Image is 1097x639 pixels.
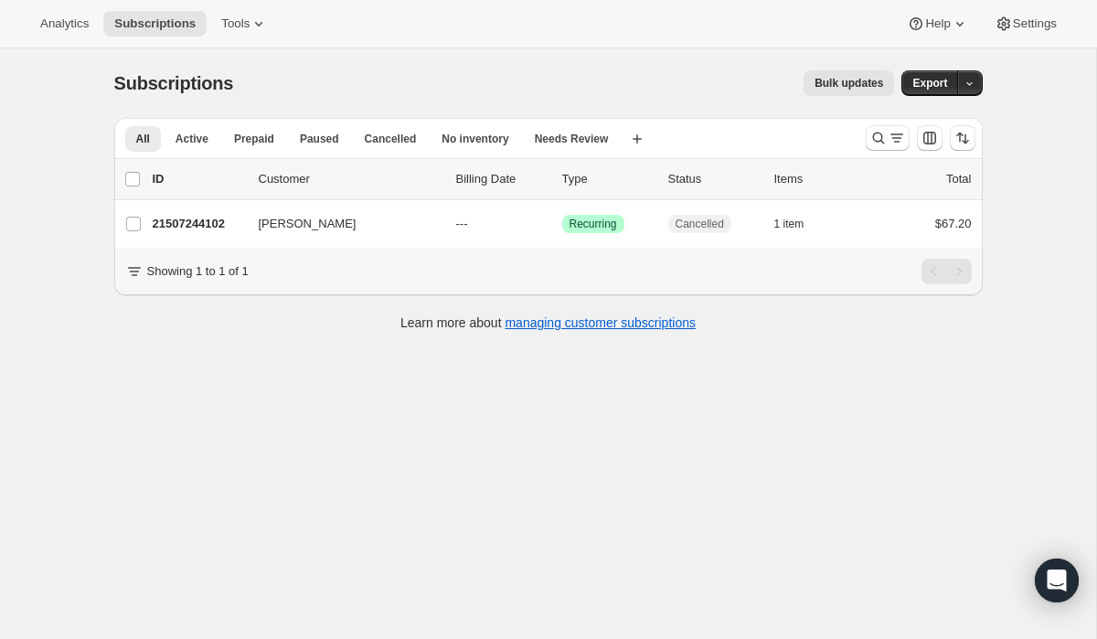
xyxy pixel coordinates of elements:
button: Search and filter results [866,125,910,151]
div: Open Intercom Messenger [1035,559,1079,602]
span: Recurring [570,217,617,231]
p: ID [153,170,244,188]
button: Bulk updates [804,70,894,96]
div: Type [562,170,654,188]
span: Settings [1013,16,1057,31]
span: Analytics [40,16,89,31]
button: 1 item [774,211,825,237]
span: Prepaid [234,132,274,146]
button: Help [896,11,979,37]
span: $67.20 [935,217,972,230]
div: Items [774,170,866,188]
p: Learn more about [400,314,696,332]
a: managing customer subscriptions [505,315,696,330]
span: Bulk updates [815,76,883,91]
p: Showing 1 to 1 of 1 [147,262,249,281]
span: Subscriptions [114,16,196,31]
nav: Pagination [921,259,972,284]
span: --- [456,217,468,230]
span: Cancelled [365,132,417,146]
button: Tools [210,11,279,37]
span: No inventory [442,132,508,146]
span: Paused [300,132,339,146]
p: Total [946,170,971,188]
button: Create new view [623,126,652,152]
span: All [136,132,150,146]
button: Sort the results [950,125,975,151]
p: Customer [259,170,442,188]
button: Analytics [29,11,100,37]
button: Settings [984,11,1068,37]
button: Subscriptions [103,11,207,37]
p: Billing Date [456,170,548,188]
button: [PERSON_NAME] [248,209,431,239]
span: Tools [221,16,250,31]
div: 21507244102[PERSON_NAME]---SuccessRecurringCancelled1 item$67.20 [153,211,972,237]
span: [PERSON_NAME] [259,215,357,233]
button: Export [901,70,958,96]
span: Needs Review [535,132,609,146]
div: IDCustomerBilling DateTypeStatusItemsTotal [153,170,972,188]
span: Cancelled [676,217,724,231]
span: Help [925,16,950,31]
p: Status [668,170,760,188]
span: Export [912,76,947,91]
span: 1 item [774,217,804,231]
span: Subscriptions [114,73,234,93]
button: Customize table column order and visibility [917,125,943,151]
span: Active [176,132,208,146]
p: 21507244102 [153,215,244,233]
